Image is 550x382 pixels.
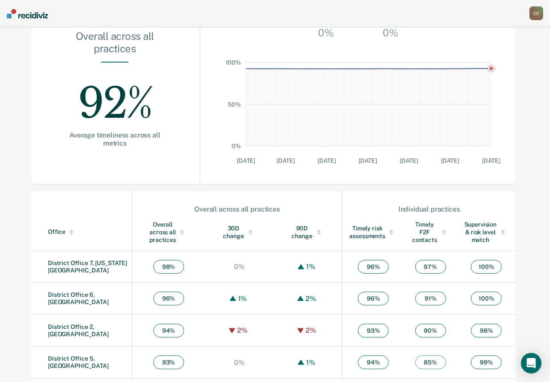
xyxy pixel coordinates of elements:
a: District Office 2, [GEOGRAPHIC_DATA] [48,323,109,337]
a: District Office 5, [GEOGRAPHIC_DATA] [48,355,109,369]
span: 98 % [471,324,502,337]
text: [DATE] [482,157,500,164]
div: 2% [235,326,250,334]
div: Overall across all practices [133,205,342,213]
span: 96 % [358,292,389,305]
div: 0% [316,24,336,41]
button: CC [529,6,543,20]
div: Office [48,228,128,236]
div: Timely risk assessments [349,224,397,240]
th: Toggle SortBy [205,214,274,251]
text: [DATE] [358,157,377,164]
div: Open Intercom Messenger [521,353,541,373]
span: 97 % [415,260,446,274]
div: 1% [304,358,318,367]
div: 2% [303,326,318,334]
div: 1% [304,263,318,271]
span: 100 % [471,292,502,305]
span: 96 % [358,260,389,274]
th: Toggle SortBy [342,214,404,251]
div: 0% [232,358,247,367]
div: Overall across all practices [149,221,188,244]
div: Average timeliness across all metrics [58,131,172,147]
span: 94 % [358,355,389,369]
div: Overall across all practices [58,30,172,62]
span: 85 % [415,355,446,369]
span: 94 % [153,324,184,337]
div: 0% [232,263,247,271]
span: 100 % [471,260,502,274]
th: Toggle SortBy [31,214,132,251]
div: C C [529,6,543,20]
text: [DATE] [276,157,294,164]
img: Recidiviz [7,9,48,18]
a: District Office 6, [GEOGRAPHIC_DATA] [48,291,109,305]
div: Timely F2F contacts [411,221,450,244]
span: 90 % [415,324,446,337]
th: Toggle SortBy [274,214,342,251]
div: 90D change [291,224,325,240]
th: Toggle SortBy [404,214,457,251]
div: 0% [381,24,400,41]
span: 93 % [153,355,184,369]
span: 93 % [358,324,389,337]
div: Individual practices [343,205,515,213]
th: Toggle SortBy [457,214,516,251]
div: Supervision & risk level match [464,221,509,244]
span: 99 % [471,355,502,369]
span: 96 % [153,292,184,305]
th: Toggle SortBy [132,214,205,251]
div: 30D change [222,224,256,240]
text: [DATE] [399,157,418,164]
div: 2% [303,295,318,303]
text: [DATE] [317,157,336,164]
text: [DATE] [237,157,255,164]
span: 91 % [415,292,446,305]
text: [DATE] [440,157,459,164]
div: 92% [58,63,172,131]
div: 1% [236,295,250,303]
span: 98 % [153,260,184,274]
a: District Office 7, [US_STATE][GEOGRAPHIC_DATA] [48,260,127,274]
